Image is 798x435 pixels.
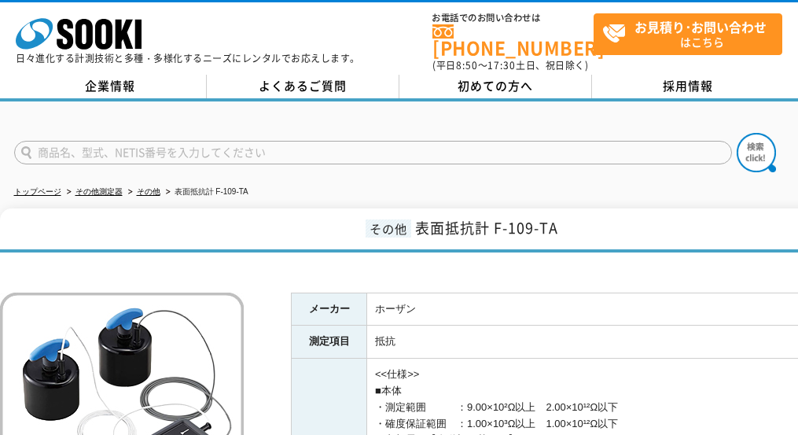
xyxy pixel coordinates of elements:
[432,24,594,57] a: [PHONE_NUMBER]
[634,17,767,36] strong: お見積り･お問い合わせ
[594,13,782,55] a: お見積り･お問い合わせはこちら
[458,77,533,94] span: 初めての方へ
[399,75,592,98] a: 初めての方へ
[137,187,160,196] a: その他
[75,187,123,196] a: その他測定器
[14,141,732,164] input: 商品名、型式、NETIS番号を入力してください
[456,58,478,72] span: 8:50
[487,58,516,72] span: 17:30
[14,187,61,196] a: トップページ
[14,75,207,98] a: 企業情報
[366,219,411,238] span: その他
[207,75,399,98] a: よくあるご質問
[292,293,367,326] th: メーカー
[415,217,558,238] span: 表面抵抗計 F-109-TA
[737,133,776,172] img: btn_search.png
[432,58,588,72] span: (平日 ～ 土日、祝日除く)
[592,75,785,98] a: 採用情報
[602,14,781,53] span: はこちら
[432,13,594,23] span: お電話でのお問い合わせは
[292,326,367,359] th: 測定項目
[16,53,360,63] p: 日々進化する計測技術と多種・多様化するニーズにレンタルでお応えします。
[163,184,248,201] li: 表面抵抗計 F-109-TA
